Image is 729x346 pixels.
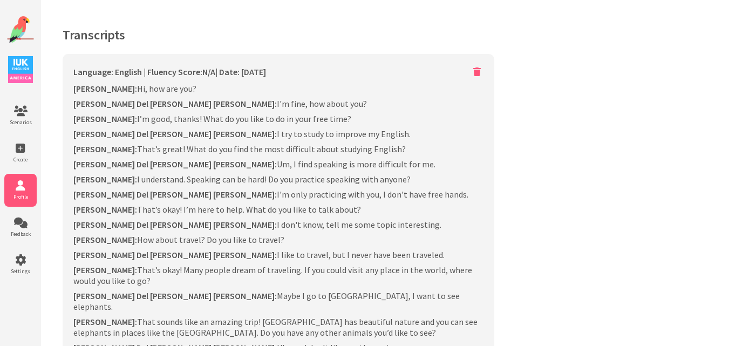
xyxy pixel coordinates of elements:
p: I'm fine, how about you? [73,98,483,109]
p: Hi, how are you? [73,83,483,94]
span: N/A [202,66,215,77]
p: I’m good, thanks! What do you like to do in your free time? [73,113,483,124]
h4: Transcripts [63,26,494,43]
span: Scenarios [4,119,37,126]
p: That’s okay! I’m here to help. What do you like to talk about? [73,204,483,215]
b: [PERSON_NAME] Del [PERSON_NAME] [PERSON_NAME]: [73,98,277,109]
b: [PERSON_NAME]: [73,204,137,215]
p: That sounds like an amazing trip! [GEOGRAPHIC_DATA] has beautiful nature and you can see elephant... [73,316,483,338]
p: Um, I find speaking is more difficult for me. [73,159,483,169]
b: [PERSON_NAME]: [73,234,137,245]
b: [PERSON_NAME] Del [PERSON_NAME] [PERSON_NAME]: [73,249,277,260]
span: Feedback [4,230,37,238]
p: I understand. Speaking can be hard! Do you practice speaking with anyone? [73,174,483,185]
img: Website Logo [7,16,34,43]
p: I don't know, tell me some topic interesting. [73,219,483,230]
p: Maybe I go to [GEOGRAPHIC_DATA], I want to see elephants. [73,290,483,312]
p: How about travel? Do you like to travel? [73,234,483,245]
p: I like to travel, but I never have been traveled. [73,249,483,260]
b: [PERSON_NAME]: [73,144,137,154]
b: [PERSON_NAME]: [73,83,137,94]
span: Profile [4,193,37,200]
b: [PERSON_NAME]: [73,316,137,327]
b: [PERSON_NAME] Del [PERSON_NAME] [PERSON_NAME]: [73,128,277,139]
b: [PERSON_NAME] Del [PERSON_NAME] [PERSON_NAME]: [73,189,277,200]
b: [PERSON_NAME]: [73,174,137,185]
span: Create [4,156,37,163]
b: [PERSON_NAME] Del [PERSON_NAME] [PERSON_NAME]: [73,219,277,230]
b: [PERSON_NAME] Del [PERSON_NAME] [PERSON_NAME]: [73,290,277,301]
b: [PERSON_NAME] Del [PERSON_NAME] [PERSON_NAME]: [73,159,277,169]
p: I try to study to improve my English. [73,128,483,139]
b: [PERSON_NAME]: [73,113,137,124]
span: Settings [4,268,37,275]
b: [PERSON_NAME]: [73,264,137,275]
div: Language: English | Fluency Score: | Date: [DATE] [73,66,266,77]
p: That’s okay! Many people dream of traveling. If you could visit any place in the world, where wou... [73,264,483,286]
p: I'm only practicing with you, I don't have free hands. [73,189,483,200]
img: IUK Logo [8,56,33,83]
p: That’s great! What do you find the most difficult about studying English? [73,144,483,154]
